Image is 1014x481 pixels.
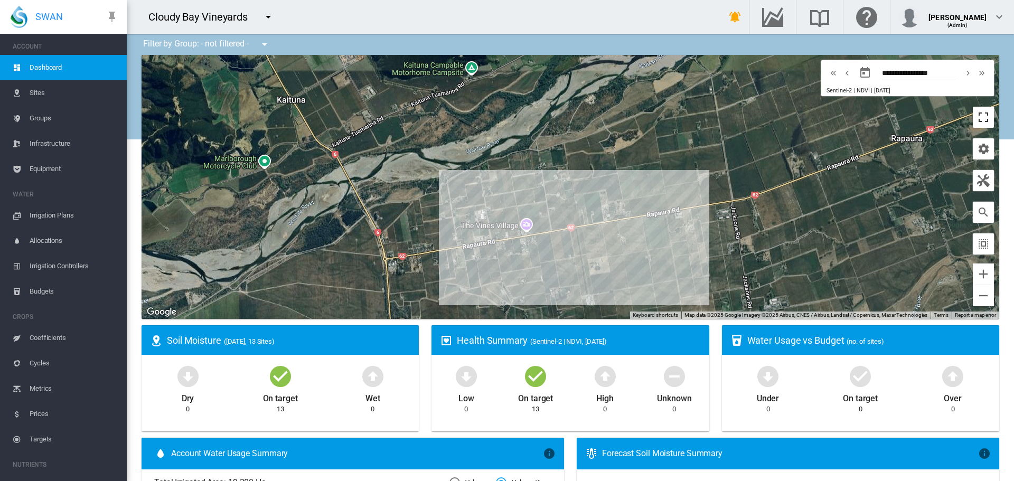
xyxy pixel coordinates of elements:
[859,404,862,414] div: 0
[955,312,996,318] a: Report a map error
[951,404,955,414] div: 0
[973,107,994,128] button: Toggle fullscreen view
[148,10,257,24] div: Cloudy Bay Vineyards
[258,6,279,27] button: icon-menu-down
[854,11,879,23] md-icon: Click here for help
[947,22,968,28] span: (Admin)
[523,363,548,389] md-icon: icon-checkbox-marked-circle
[975,67,989,79] button: icon-chevron-double-right
[263,389,298,404] div: On target
[962,67,974,79] md-icon: icon-chevron-right
[30,279,118,304] span: Budgets
[684,312,927,318] span: Map data ©2025 Google Imagery ©2025 Airbus, CNES / Airbus, Landsat / Copernicus, Maxar Technologies
[144,305,179,319] img: Google
[899,6,920,27] img: profile.jpg
[973,233,994,254] button: icon-select-all
[530,337,607,345] span: (Sentinel-2 | NDVI, [DATE])
[182,389,194,404] div: Dry
[662,363,687,389] md-icon: icon-minus-circle
[633,312,678,319] button: Keyboard shortcuts
[657,389,691,404] div: Unknown
[848,363,873,389] md-icon: icon-checkbox-marked-circle
[277,404,284,414] div: 13
[30,253,118,279] span: Irrigation Controllers
[457,334,700,347] div: Health Summary
[840,67,854,79] button: icon-chevron-left
[30,401,118,427] span: Prices
[224,337,275,345] span: ([DATE], 13 Sites)
[30,351,118,376] span: Cycles
[973,202,994,223] button: icon-magnify
[593,363,618,389] md-icon: icon-arrow-up-bold-circle
[11,6,27,28] img: SWAN-Landscape-Logo-Colour-drop.png
[993,11,1006,23] md-icon: icon-chevron-down
[766,404,770,414] div: 0
[30,203,118,228] span: Irrigation Plans
[729,11,741,23] md-icon: icon-bell-ring
[843,389,878,404] div: On target
[973,263,994,285] button: Zoom in
[934,312,949,318] a: Terms
[360,363,386,389] md-icon: icon-arrow-up-bold-circle
[30,427,118,452] span: Targets
[532,404,539,414] div: 13
[464,404,468,414] div: 0
[976,67,988,79] md-icon: icon-chevron-double-right
[543,447,556,460] md-icon: icon-information
[973,285,994,306] button: Zoom out
[827,87,869,94] span: Sentinel-2 | NDVI
[871,87,890,94] span: | [DATE]
[175,363,201,389] md-icon: icon-arrow-down-bold-circle
[928,8,987,18] div: [PERSON_NAME]
[603,404,607,414] div: 0
[585,447,598,460] md-icon: icon-thermometer-lines
[596,389,614,404] div: High
[167,334,410,347] div: Soil Moisture
[13,308,118,325] span: CROPS
[977,238,990,250] md-icon: icon-select-all
[30,131,118,156] span: Infrastructure
[827,67,840,79] button: icon-chevron-double-left
[977,206,990,219] md-icon: icon-magnify
[978,447,991,460] md-icon: icon-information
[730,334,743,347] md-icon: icon-cup-water
[13,456,118,473] span: NUTRIENTS
[35,10,63,23] span: SWAN
[30,156,118,182] span: Equipment
[973,138,994,159] button: icon-cog
[186,404,190,414] div: 0
[13,186,118,203] span: WATER
[268,363,293,389] md-icon: icon-checkbox-marked-circle
[828,67,839,79] md-icon: icon-chevron-double-left
[944,389,962,404] div: Over
[262,11,275,23] md-icon: icon-menu-down
[940,363,965,389] md-icon: icon-arrow-up-bold-circle
[30,106,118,131] span: Groups
[518,389,553,404] div: On target
[454,363,479,389] md-icon: icon-arrow-down-bold-circle
[30,55,118,80] span: Dashboard
[365,389,380,404] div: Wet
[171,448,543,459] span: Account Water Usage Summary
[602,448,978,459] div: Forecast Soil Moisture Summary
[154,447,167,460] md-icon: icon-water
[755,363,781,389] md-icon: icon-arrow-down-bold-circle
[757,389,780,404] div: Under
[841,67,853,79] md-icon: icon-chevron-left
[807,11,832,23] md-icon: Search the knowledge base
[458,389,474,404] div: Low
[747,334,991,347] div: Water Usage vs Budget
[106,11,118,23] md-icon: icon-pin
[150,334,163,347] md-icon: icon-map-marker-radius
[30,228,118,253] span: Allocations
[144,305,179,319] a: Open this area in Google Maps (opens a new window)
[672,404,676,414] div: 0
[440,334,453,347] md-icon: icon-heart-box-outline
[961,67,975,79] button: icon-chevron-right
[847,337,884,345] span: (no. of sites)
[760,11,785,23] md-icon: Go to the Data Hub
[135,34,278,55] div: Filter by Group: - not filtered -
[13,38,118,55] span: ACCOUNT
[30,325,118,351] span: Coefficients
[371,404,374,414] div: 0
